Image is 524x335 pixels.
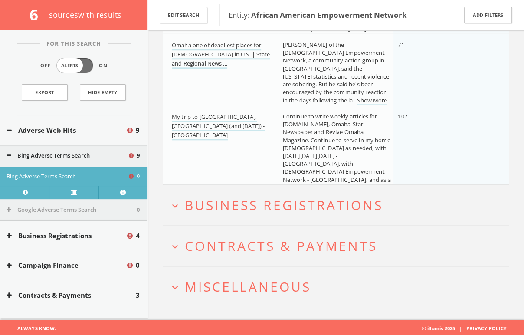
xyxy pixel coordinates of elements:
span: [PERSON_NAME] of the [DEMOGRAPHIC_DATA] Empowerment Network, a community action group in [GEOGRAP... [283,41,389,104]
span: 0 [137,206,140,214]
button: Add Filters [464,7,512,24]
a: Verify at source [49,186,98,199]
span: 107 [398,112,407,120]
button: Bing Adverse Terms Search [7,151,128,160]
button: expand_moreBusiness Registrations [169,198,509,212]
i: expand_more [169,241,181,253]
button: expand_moreContracts & Payments [169,239,509,253]
span: Entity: [229,10,407,20]
button: Hide Empty [80,84,126,101]
span: 9 [137,151,140,160]
button: Adverse Web Hits [7,125,126,135]
span: 3 [136,290,140,300]
span: | [455,325,465,332]
span: 0 [136,260,140,270]
i: expand_more [169,282,181,293]
a: Privacy Policy [466,325,507,332]
span: 6 [29,4,46,25]
button: Campaign Finance [7,260,126,270]
span: Off [40,62,51,69]
b: African American Empowerment Network [251,10,407,20]
a: Export [22,84,68,101]
a: Omaha one of deadliest places for [DEMOGRAPHIC_DATA] in U.S. | State and Regional News ... [172,41,270,69]
span: 9 [136,125,140,135]
span: source s with results [49,10,122,20]
span: 4 [136,231,140,241]
i: expand_more [169,200,181,212]
button: Contracts & Payments [7,290,136,300]
span: Miscellaneous [185,278,311,296]
button: Google Adverse Terms Search [7,206,137,214]
a: My trip to [GEOGRAPHIC_DATA], [GEOGRAPHIC_DATA] (and [DATE]) - [GEOGRAPHIC_DATA] [172,113,265,140]
button: Business Registrations [7,231,126,241]
span: 71 [398,41,404,49]
span: Business Registrations [185,196,383,214]
span: Contracts & Payments [185,237,377,255]
a: Show More [357,96,387,105]
span: 9 [137,172,140,181]
span: Continue to write weekly articles for [DOMAIN_NAME], Omaha-Star Newspaper and Revive Omaha Magazi... [283,112,391,192]
a: Show More [291,184,321,193]
span: On [99,62,108,69]
button: Bing Adverse Terms Search [7,172,128,181]
button: Edit Search [160,7,207,24]
button: expand_moreMiscellaneous [169,279,509,294]
span: For This Search [40,39,108,48]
